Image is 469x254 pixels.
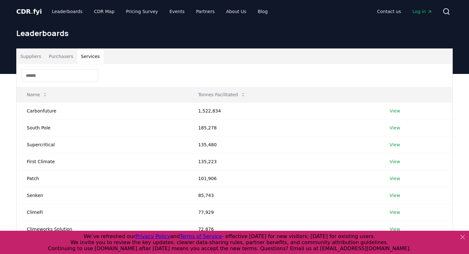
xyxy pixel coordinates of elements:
span: Log in [413,8,432,15]
td: 185,278 [188,119,379,136]
span: . [31,8,33,15]
td: 135,223 [188,153,379,170]
button: Tonnes Facilitated [193,88,251,101]
a: View [390,142,400,148]
a: About Us [221,6,251,17]
a: Leaderboards [47,6,88,17]
td: ClimeFi [17,204,188,221]
a: CDR Map [89,6,120,17]
a: Events [164,6,190,17]
a: View [390,158,400,165]
td: 1,522,834 [188,102,379,119]
a: Blog [253,6,273,17]
a: View [390,192,400,199]
td: Senken [17,187,188,204]
a: View [390,175,400,182]
button: Services [77,49,104,64]
h1: Leaderboards [16,28,453,38]
td: Carbonfuture [17,102,188,119]
td: 85,743 [188,187,379,204]
td: 135,480 [188,136,379,153]
a: Pricing Survey [121,6,163,17]
a: View [390,108,400,114]
td: Patch [17,170,188,187]
a: View [390,226,400,232]
nav: Main [372,6,437,17]
a: View [390,125,400,131]
a: Contact us [372,6,406,17]
td: 77,929 [188,204,379,221]
nav: Main [47,6,273,17]
a: Log in [407,6,437,17]
button: Suppliers [17,49,45,64]
td: 101,906 [188,170,379,187]
button: Name [22,88,53,101]
td: Climeworks Solution [17,221,188,237]
td: First Climate [17,153,188,170]
a: CDR.fyi [16,7,42,16]
a: Partners [191,6,220,17]
td: South Pole [17,119,188,136]
span: CDR fyi [16,8,42,15]
a: View [390,209,400,215]
td: Supercritical [17,136,188,153]
button: Purchasers [45,49,77,64]
td: 72,876 [188,221,379,237]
